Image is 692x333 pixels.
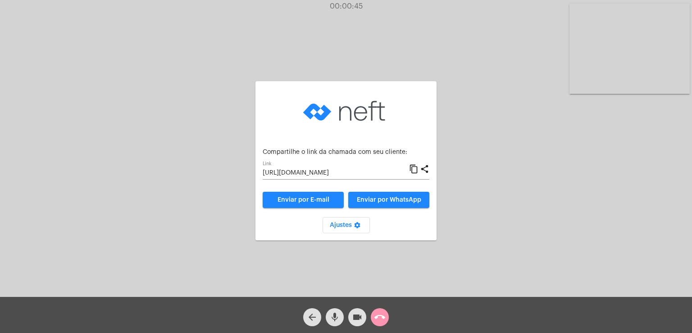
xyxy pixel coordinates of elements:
[420,164,429,175] mat-icon: share
[330,3,363,10] span: 00:00:45
[301,88,391,134] img: logo-neft-novo-2.png
[323,217,370,233] button: Ajustes
[329,312,340,323] mat-icon: mic
[263,192,344,208] a: Enviar por E-mail
[278,197,329,203] span: Enviar por E-mail
[374,312,385,323] mat-icon: call_end
[352,222,363,232] mat-icon: settings
[307,312,318,323] mat-icon: arrow_back
[409,164,419,175] mat-icon: content_copy
[348,192,429,208] button: Enviar por WhatsApp
[330,222,363,228] span: Ajustes
[357,197,421,203] span: Enviar por WhatsApp
[263,149,429,156] p: Compartilhe o link da chamada com seu cliente:
[352,312,363,323] mat-icon: videocam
